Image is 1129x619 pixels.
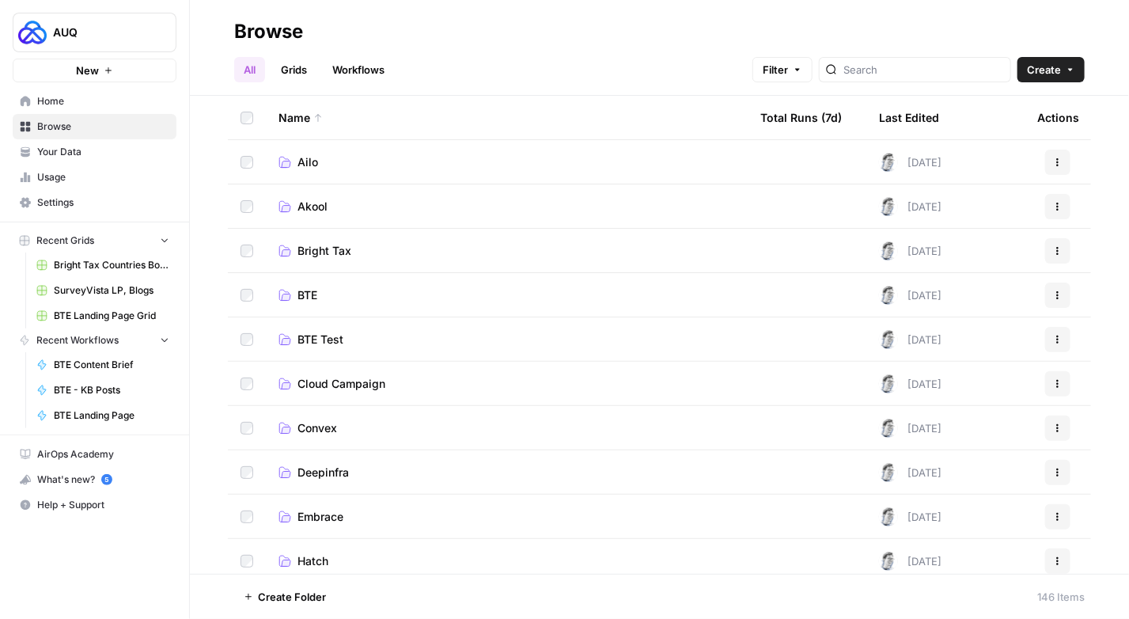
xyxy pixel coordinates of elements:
[879,330,941,349] div: [DATE]
[13,89,176,114] a: Home
[278,332,735,347] a: BTE Test
[13,139,176,165] a: Your Data
[271,57,316,82] a: Grids
[36,234,94,248] span: Recent Grids
[36,333,119,347] span: Recent Workflows
[763,62,788,78] span: Filter
[54,358,169,372] span: BTE Content Brief
[13,442,176,467] a: AirOps Academy
[54,408,169,423] span: BTE Landing Page
[278,465,735,480] a: Deepinfra
[297,199,328,215] span: Akool
[13,468,176,492] div: What's new?
[760,96,842,139] div: Total Runs (7d)
[843,62,1004,78] input: Search
[879,286,898,305] img: 28dbpmxwbe1lgts1kkshuof3rm4g
[37,145,169,159] span: Your Data
[879,374,941,393] div: [DATE]
[879,507,941,526] div: [DATE]
[752,57,813,82] button: Filter
[879,419,941,438] div: [DATE]
[37,120,169,134] span: Browse
[297,465,349,480] span: Deepinfra
[13,165,176,190] a: Usage
[13,328,176,352] button: Recent Workflows
[37,498,169,512] span: Help + Support
[297,154,318,170] span: Ailo
[13,114,176,139] a: Browse
[29,352,176,378] a: BTE Content Brief
[13,190,176,215] a: Settings
[297,376,385,392] span: Cloud Campaign
[278,154,735,170] a: Ailo
[879,552,898,571] img: 28dbpmxwbe1lgts1kkshuof3rm4g
[104,476,108,484] text: 5
[29,253,176,278] a: Bright Tax Countries Bottom Tier Grid
[53,25,149,40] span: AUQ
[879,463,941,482] div: [DATE]
[13,467,176,492] button: What's new? 5
[297,287,317,303] span: BTE
[29,403,176,428] a: BTE Landing Page
[13,13,176,52] button: Workspace: AUQ
[278,199,735,215] a: Akool
[18,18,47,47] img: AUQ Logo
[234,57,265,82] a: All
[278,287,735,303] a: BTE
[101,474,112,485] a: 5
[1037,589,1085,605] div: 146 Items
[879,153,941,172] div: [DATE]
[879,419,898,438] img: 28dbpmxwbe1lgts1kkshuof3rm4g
[879,374,898,393] img: 28dbpmxwbe1lgts1kkshuof3rm4g
[1037,96,1079,139] div: Actions
[278,243,735,259] a: Bright Tax
[297,509,343,525] span: Embrace
[879,507,898,526] img: 28dbpmxwbe1lgts1kkshuof3rm4g
[54,309,169,323] span: BTE Landing Page Grid
[234,19,303,44] div: Browse
[278,420,735,436] a: Convex
[29,278,176,303] a: SurveyVista LP, Blogs
[37,170,169,184] span: Usage
[879,96,939,139] div: Last Edited
[29,378,176,403] a: BTE - KB Posts
[879,330,898,349] img: 28dbpmxwbe1lgts1kkshuof3rm4g
[323,57,394,82] a: Workflows
[879,197,898,216] img: 28dbpmxwbe1lgts1kkshuof3rm4g
[13,229,176,253] button: Recent Grids
[13,492,176,518] button: Help + Support
[879,153,898,172] img: 28dbpmxwbe1lgts1kkshuof3rm4g
[297,553,328,569] span: Hatch
[1027,62,1061,78] span: Create
[54,283,169,298] span: SurveyVista LP, Blogs
[37,447,169,461] span: AirOps Academy
[278,376,735,392] a: Cloud Campaign
[297,332,343,347] span: BTE Test
[879,241,941,260] div: [DATE]
[54,258,169,272] span: Bright Tax Countries Bottom Tier Grid
[879,463,898,482] img: 28dbpmxwbe1lgts1kkshuof3rm4g
[37,94,169,108] span: Home
[879,197,941,216] div: [DATE]
[1017,57,1085,82] button: Create
[879,552,941,571] div: [DATE]
[879,286,941,305] div: [DATE]
[258,589,326,605] span: Create Folder
[879,241,898,260] img: 28dbpmxwbe1lgts1kkshuof3rm4g
[54,383,169,397] span: BTE - KB Posts
[37,196,169,210] span: Settings
[297,420,337,436] span: Convex
[297,243,351,259] span: Bright Tax
[76,63,99,78] span: New
[278,96,735,139] div: Name
[278,553,735,569] a: Hatch
[278,509,735,525] a: Embrace
[13,59,176,82] button: New
[29,303,176,328] a: BTE Landing Page Grid
[234,584,335,610] button: Create Folder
